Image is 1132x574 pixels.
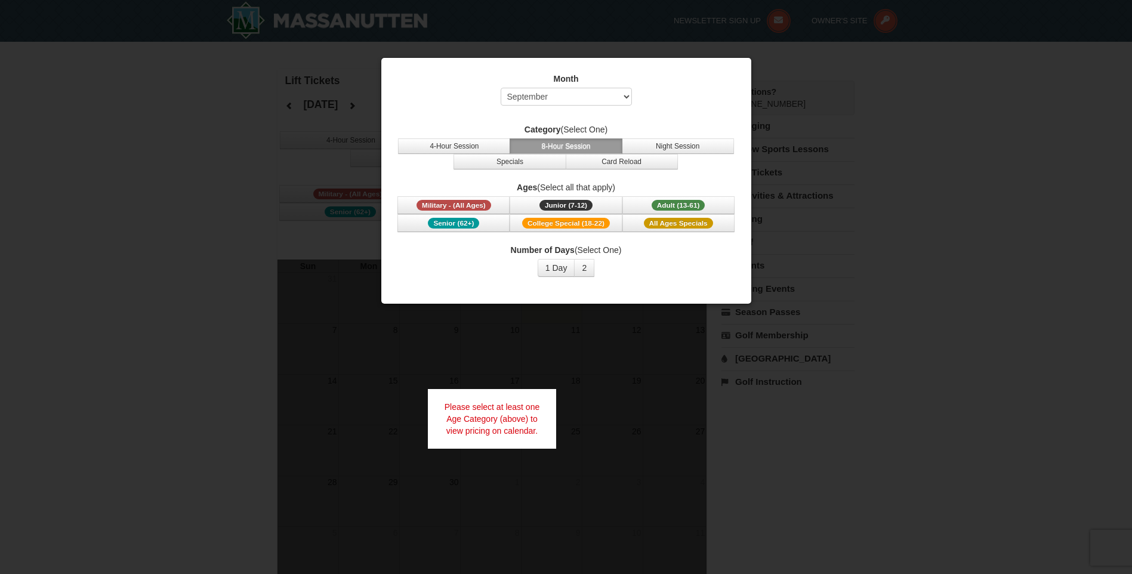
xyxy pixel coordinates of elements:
[397,214,510,232] button: Senior (62+)
[622,196,735,214] button: Adult (13-61)
[644,218,713,229] span: All Ages Specials
[554,74,579,84] strong: Month
[510,214,622,232] button: College Special (18-22)
[622,214,735,232] button: All Ages Specials
[428,389,557,449] div: Please select at least one Age Category (above) to view pricing on calendar.
[454,154,566,169] button: Specials
[428,218,479,229] span: Senior (62+)
[510,138,622,154] button: 8-Hour Session
[566,154,678,169] button: Card Reload
[417,200,491,211] span: Military - (All Ages)
[538,259,575,277] button: 1 Day
[396,181,736,193] label: (Select all that apply)
[511,245,575,255] strong: Number of Days
[517,183,537,192] strong: Ages
[574,259,594,277] button: 2
[398,138,510,154] button: 4-Hour Session
[396,244,736,256] label: (Select One)
[525,125,561,134] strong: Category
[510,196,622,214] button: Junior (7-12)
[522,218,610,229] span: College Special (18-22)
[397,196,510,214] button: Military - (All Ages)
[652,200,705,211] span: Adult (13-61)
[622,138,734,154] button: Night Session
[396,124,736,135] label: (Select One)
[539,200,593,211] span: Junior (7-12)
